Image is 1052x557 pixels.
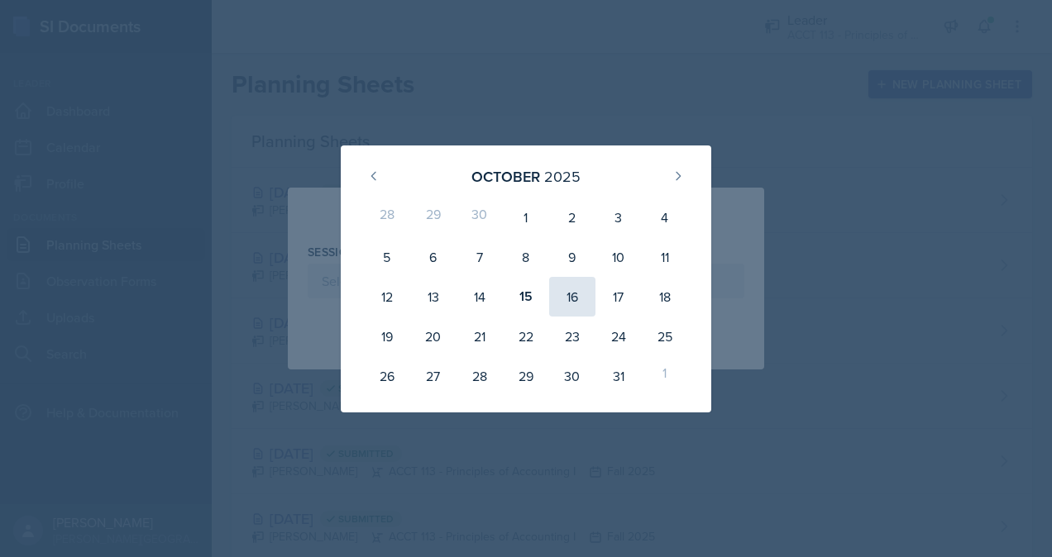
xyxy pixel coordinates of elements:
div: 4 [642,198,688,237]
div: 11 [642,237,688,277]
div: 20 [410,317,457,356]
div: 22 [503,317,549,356]
div: 26 [364,356,410,396]
div: 2 [549,198,595,237]
div: 7 [457,237,503,277]
div: 28 [364,198,410,237]
div: 14 [457,277,503,317]
div: 21 [457,317,503,356]
div: 18 [642,277,688,317]
div: 6 [410,237,457,277]
div: 29 [503,356,549,396]
div: 30 [457,198,503,237]
div: 1 [503,198,549,237]
div: 3 [595,198,642,237]
div: 10 [595,237,642,277]
div: October [471,165,540,188]
div: 2025 [544,165,581,188]
div: 12 [364,277,410,317]
div: 25 [642,317,688,356]
div: 8 [503,237,549,277]
div: 30 [549,356,595,396]
div: 31 [595,356,642,396]
div: 13 [410,277,457,317]
div: 28 [457,356,503,396]
div: 23 [549,317,595,356]
div: 19 [364,317,410,356]
div: 17 [595,277,642,317]
div: 5 [364,237,410,277]
div: 1 [642,356,688,396]
div: 9 [549,237,595,277]
div: 15 [503,277,549,317]
div: 16 [549,277,595,317]
div: 27 [410,356,457,396]
div: 24 [595,317,642,356]
div: 29 [410,198,457,237]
